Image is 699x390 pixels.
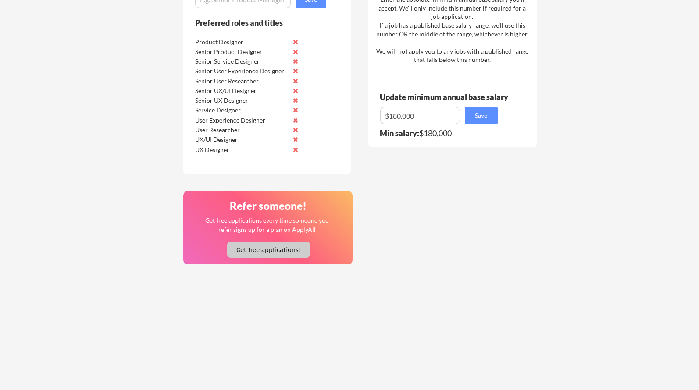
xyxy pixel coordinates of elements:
[195,47,288,56] div: Senior Product Designer
[205,216,330,234] div: Get free applications every time someone you refer signs up for a plan on ApplyAll
[195,145,288,154] div: UX Designer
[380,107,460,124] input: E.g. $100,000
[195,77,288,86] div: Senior User Researcher
[380,129,503,137] div: $180,000
[195,57,288,66] div: Senior Service Designer
[195,19,314,27] div: Preferred roles and titles
[195,116,288,125] div: User Experience Designer
[195,106,288,115] div: Service Designer
[380,128,419,138] strong: Min salary:
[195,135,288,144] div: UX/UI Designer
[380,93,511,101] div: Update minimum annual base salary
[195,38,288,47] div: Product Designer
[187,201,350,211] div: Refer someone!
[195,67,288,76] div: Senior User Experience Designer
[465,107,498,124] button: Save
[195,87,288,95] div: Senior UX/UI Designer
[195,96,288,105] div: Senior UX Designer
[195,126,288,134] div: User Researcher
[227,242,310,258] button: Get free applications!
